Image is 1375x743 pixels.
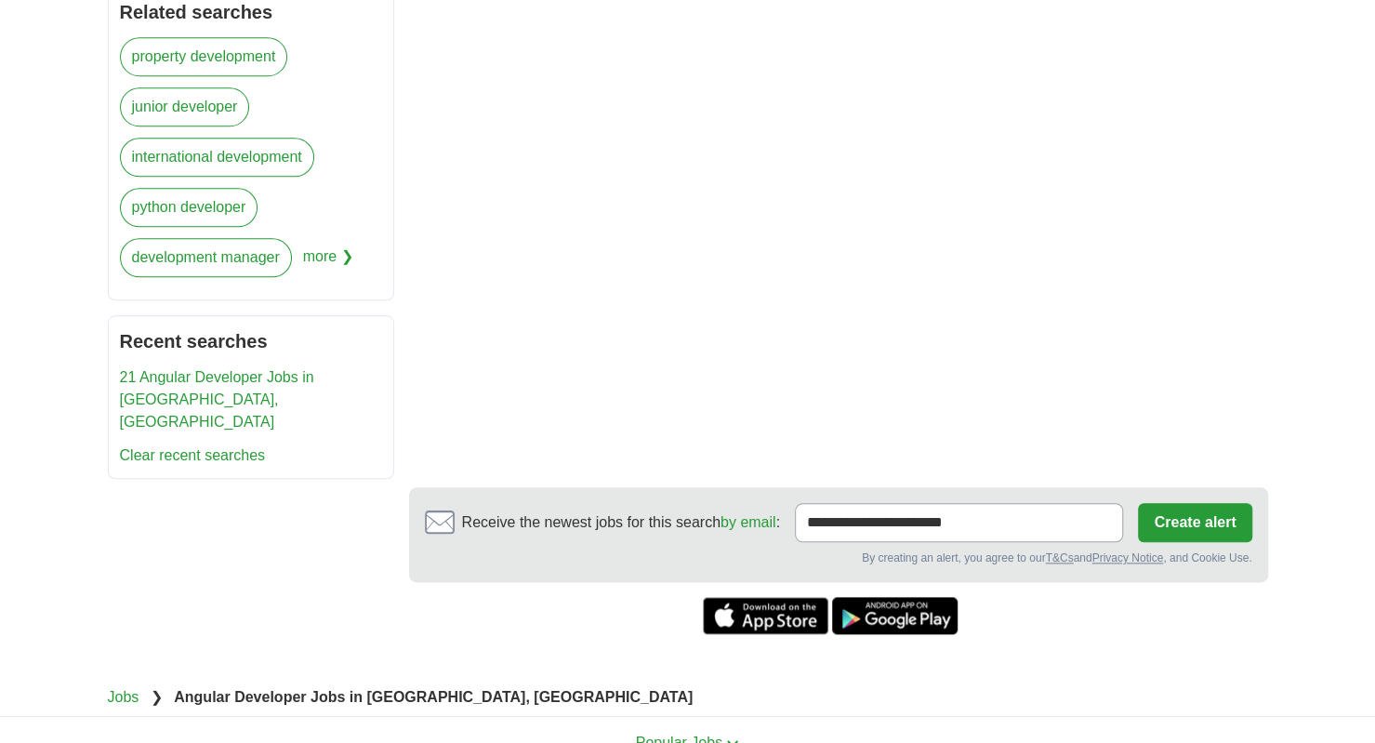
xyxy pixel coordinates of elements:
strong: Angular Developer Jobs in [GEOGRAPHIC_DATA], [GEOGRAPHIC_DATA] [174,689,693,705]
a: international development [120,138,314,177]
a: 21 Angular Developer Jobs in [GEOGRAPHIC_DATA], [GEOGRAPHIC_DATA] [120,369,314,430]
a: Jobs [108,689,139,705]
a: property development [120,37,288,76]
a: Get the Android app [832,597,958,634]
button: Create alert [1138,503,1251,542]
a: junior developer [120,87,250,126]
a: python developer [120,188,258,227]
span: Receive the newest jobs for this search : [462,511,780,534]
a: Privacy Notice [1091,551,1163,564]
a: Clear recent searches [120,447,266,463]
span: more ❯ [303,238,353,288]
h2: Recent searches [120,327,382,355]
div: By creating an alert, you agree to our and , and Cookie Use. [425,550,1252,566]
a: development manager [120,238,292,277]
span: ❯ [151,689,163,705]
a: T&Cs [1045,551,1073,564]
a: by email [721,514,776,530]
a: Get the iPhone app [703,597,828,634]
